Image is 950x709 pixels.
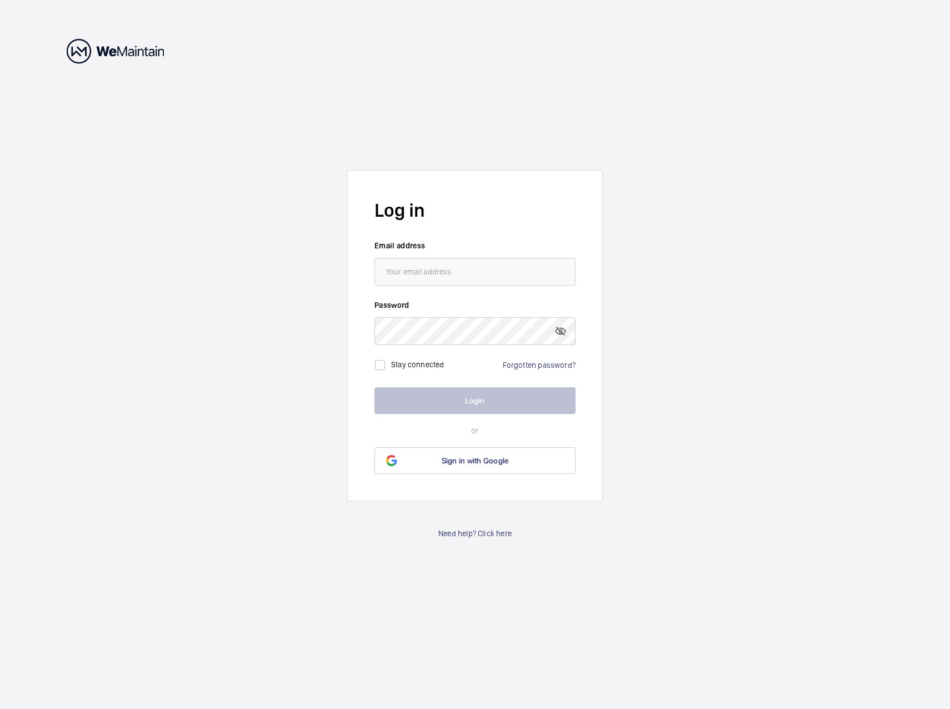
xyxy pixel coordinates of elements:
span: Sign in with Google [442,456,509,465]
a: Forgotten password? [503,361,576,370]
label: Password [374,299,576,311]
p: or [374,425,576,436]
input: Your email address [374,258,576,286]
a: Need help? Click here [438,528,512,539]
label: Stay connected [391,360,444,369]
button: Login [374,387,576,414]
label: Email address [374,240,576,251]
h2: Log in [374,197,576,223]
